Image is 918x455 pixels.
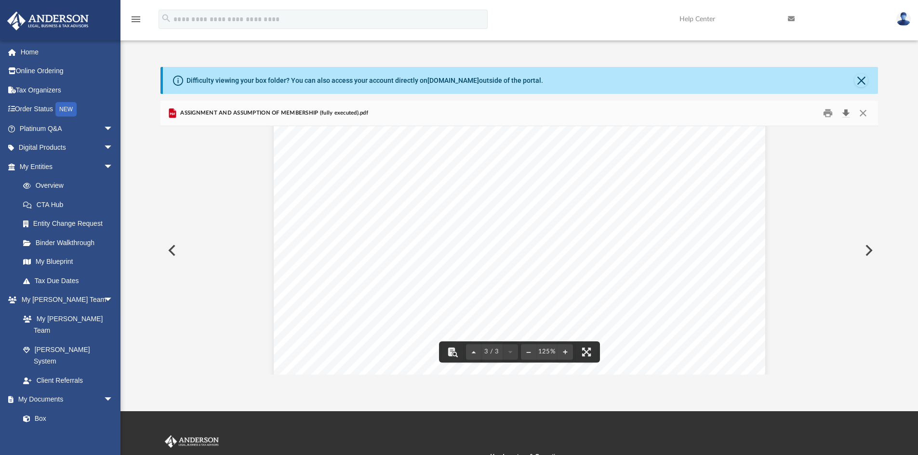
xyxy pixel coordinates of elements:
div: File preview [160,126,878,375]
a: Digital Productsarrow_drop_down [7,138,128,157]
i: menu [130,13,142,25]
a: My Blueprint [13,252,123,272]
button: Next File [857,237,878,264]
a: Entity Change Request [13,214,128,234]
a: Platinum Q&Aarrow_drop_down [7,119,128,138]
a: Client Referrals [13,371,123,390]
span: arrow_drop_down [104,390,123,410]
a: My [PERSON_NAME] Team [13,309,118,340]
div: Current zoom level [536,349,558,355]
img: Anderson Advisors Platinum Portal [4,12,92,30]
button: Print [818,106,838,121]
button: Enter fullscreen [576,341,597,363]
a: Order StatusNEW [7,100,128,119]
button: Close [854,106,872,121]
button: Download [837,106,854,121]
a: Box [13,409,118,428]
a: [PERSON_NAME] System [13,340,123,371]
a: My Documentsarrow_drop_down [7,390,123,409]
a: Home [7,42,128,62]
button: 3 / 3 [481,341,503,363]
img: User Pic [896,12,911,26]
i: search [161,13,172,24]
span: arrow_drop_down [104,138,123,158]
button: Previous page [466,341,481,363]
span: ASSIGNMENT AND ASSUMPTION OF MEMBERSHIP (fully executed).pdf [178,109,368,117]
a: Tax Due Dates [13,271,128,290]
a: [DOMAIN_NAME] [427,77,479,84]
span: 3 / 3 [481,349,503,355]
button: Toggle findbar [442,341,463,363]
button: Close [854,74,868,87]
a: menu [130,18,142,25]
span: arrow_drop_down [104,157,123,177]
button: Previous File [160,237,182,264]
a: Overview [13,176,128,195]
a: My [PERSON_NAME] Teamarrow_drop_down [7,290,123,310]
div: Difficulty viewing your box folder? You can also access your account directly on outside of the p... [186,76,543,86]
a: CTA Hub [13,195,128,214]
button: Zoom out [521,341,536,363]
div: Document Viewer [160,126,878,375]
button: Zoom in [558,341,573,363]
img: Anderson Advisors Platinum Portal [163,435,221,448]
a: Binder Walkthrough [13,233,128,252]
a: My Entitiesarrow_drop_down [7,157,128,176]
span: arrow_drop_down [104,290,123,310]
div: NEW [55,102,77,117]
a: Online Ordering [7,62,128,81]
a: Tax Organizers [7,80,128,100]
div: Preview [160,101,878,375]
span: arrow_drop_down [104,119,123,139]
